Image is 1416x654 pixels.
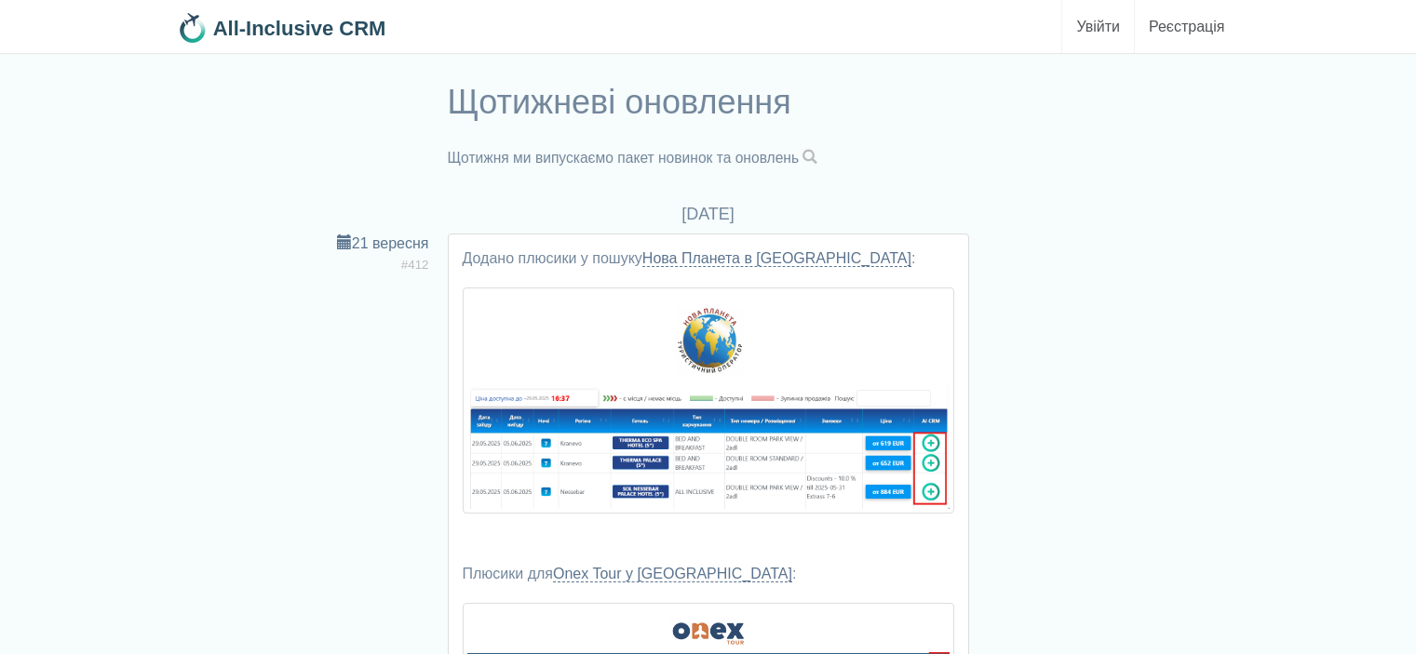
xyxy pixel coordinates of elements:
p: Щотижня ми випускаємо пакет новинок та оновлень [448,148,969,169]
a: 21 вересня [337,235,429,251]
p: Додано плюсики у пошуку : [463,248,954,269]
img: 32x32.png [178,13,208,43]
a: Нова Планета в [GEOGRAPHIC_DATA] [642,250,911,267]
span: #412 [401,258,429,272]
b: All-Inclusive CRM [213,17,386,40]
h1: Щотижневі оновлення [448,84,969,121]
p: Плюсики для : [463,564,954,584]
img: new-planet-%D0%BF%D1%96%D0%B4%D0%B1%D1%96%D1%80%D0%BA%D0%B0-%D1%81%D1%80%D0%BC-%D0%B4%D0%BB%D1%8F... [463,287,954,514]
a: Onex Tour у [GEOGRAPHIC_DATA] [553,566,792,582]
h4: [DATE] [178,206,1239,224]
